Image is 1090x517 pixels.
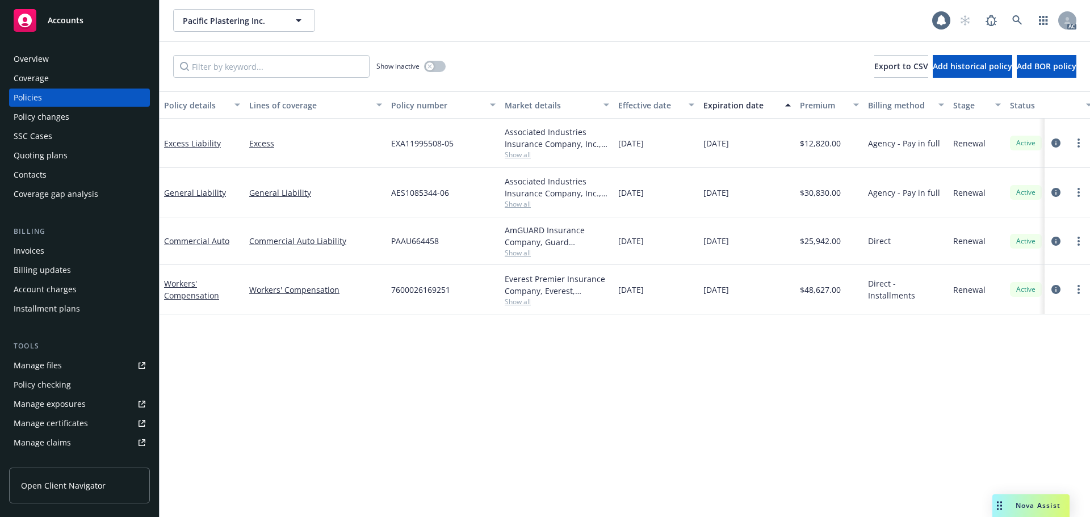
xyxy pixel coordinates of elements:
[391,99,483,111] div: Policy number
[1072,186,1085,199] a: more
[9,414,150,432] a: Manage certificates
[800,284,841,296] span: $48,627.00
[14,69,49,87] div: Coverage
[618,235,644,247] span: [DATE]
[9,356,150,375] a: Manage files
[9,261,150,279] a: Billing updates
[249,235,382,247] a: Commercial Auto Liability
[9,226,150,237] div: Billing
[953,137,986,149] span: Renewal
[376,61,420,71] span: Show inactive
[614,91,699,119] button: Effective date
[391,235,439,247] span: PAAU664458
[9,185,150,203] a: Coverage gap analysis
[500,91,614,119] button: Market details
[387,91,500,119] button: Policy number
[48,16,83,25] span: Accounts
[9,376,150,394] a: Policy checking
[9,341,150,352] div: Tools
[9,5,150,36] a: Accounts
[992,494,1070,517] button: Nova Assist
[505,248,609,258] span: Show all
[14,166,47,184] div: Contacts
[874,61,928,72] span: Export to CSV
[164,138,221,149] a: Excess Liability
[703,187,729,199] span: [DATE]
[9,69,150,87] a: Coverage
[249,187,382,199] a: General Liability
[14,261,71,279] div: Billing updates
[245,91,387,119] button: Lines of coverage
[14,414,88,432] div: Manage certificates
[1017,55,1076,78] button: Add BOR policy
[1010,99,1079,111] div: Status
[183,15,281,27] span: Pacific Plastering Inc.
[953,284,986,296] span: Renewal
[505,150,609,159] span: Show all
[1049,234,1063,248] a: circleInformation
[14,395,86,413] div: Manage exposures
[9,127,150,145] a: SSC Cases
[1016,501,1060,510] span: Nova Assist
[1014,284,1037,295] span: Active
[800,235,841,247] span: $25,942.00
[1014,138,1037,148] span: Active
[868,278,944,301] span: Direct - Installments
[9,89,150,107] a: Policies
[9,434,150,452] a: Manage claims
[9,108,150,126] a: Policy changes
[703,99,778,111] div: Expiration date
[933,55,1012,78] button: Add historical policy
[618,99,682,111] div: Effective date
[992,494,1007,517] div: Drag to move
[249,284,382,296] a: Workers' Compensation
[14,185,98,203] div: Coverage gap analysis
[391,284,450,296] span: 7600026169251
[868,137,940,149] span: Agency - Pay in full
[505,297,609,306] span: Show all
[703,235,729,247] span: [DATE]
[933,61,1012,72] span: Add historical policy
[1014,236,1037,246] span: Active
[14,50,49,68] div: Overview
[618,137,644,149] span: [DATE]
[795,91,863,119] button: Premium
[9,300,150,318] a: Installment plans
[14,434,71,452] div: Manage claims
[800,137,841,149] span: $12,820.00
[1049,186,1063,199] a: circleInformation
[1072,234,1085,248] a: more
[699,91,795,119] button: Expiration date
[618,187,644,199] span: [DATE]
[953,99,988,111] div: Stage
[9,50,150,68] a: Overview
[505,224,609,248] div: AmGUARD Insurance Company, Guard (Berkshire Hathaway)
[953,235,986,247] span: Renewal
[1032,9,1055,32] a: Switch app
[505,273,609,297] div: Everest Premier Insurance Company, Everest, Arrowhead General Insurance Agency, Inc.
[1006,9,1029,32] a: Search
[1017,61,1076,72] span: Add BOR policy
[800,99,846,111] div: Premium
[249,99,370,111] div: Lines of coverage
[14,127,52,145] div: SSC Cases
[505,126,609,150] div: Associated Industries Insurance Company, Inc., AmTrust Financial Services, RT Specialty Insurance...
[164,99,228,111] div: Policy details
[703,137,729,149] span: [DATE]
[173,9,315,32] button: Pacific Plastering Inc.
[9,146,150,165] a: Quoting plans
[249,137,382,149] a: Excess
[980,9,1003,32] a: Report a Bug
[9,453,150,471] a: Manage BORs
[863,91,949,119] button: Billing method
[164,236,229,246] a: Commercial Auto
[954,9,976,32] a: Start snowing
[1049,136,1063,150] a: circleInformation
[1072,283,1085,296] a: more
[953,187,986,199] span: Renewal
[874,55,928,78] button: Export to CSV
[9,166,150,184] a: Contacts
[14,300,80,318] div: Installment plans
[800,187,841,199] span: $30,830.00
[1049,283,1063,296] a: circleInformation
